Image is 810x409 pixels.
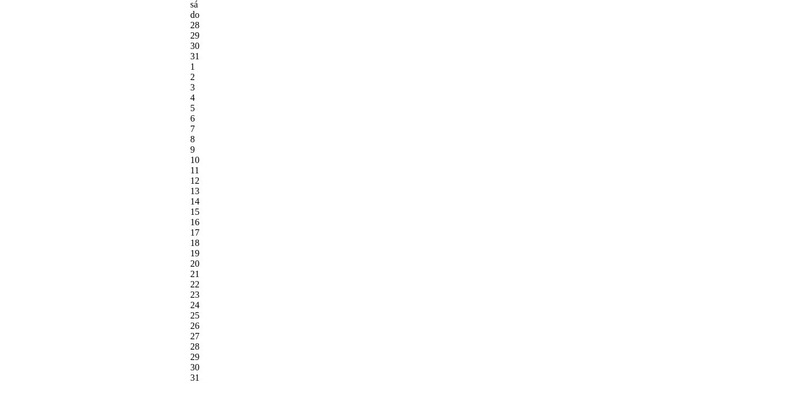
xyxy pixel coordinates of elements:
[190,259,302,269] div: Choose Wednesday, August 20th, 2025
[190,331,302,342] div: Choose Wednesday, August 27th, 2025
[190,186,302,196] div: Choose Wednesday, August 13th, 2025
[190,279,302,290] div: Choose Friday, August 22nd, 2025
[190,310,302,321] div: Choose Monday, August 25th, 2025
[190,155,302,165] div: Choose Sunday, August 10th, 2025
[190,373,302,383] div: Choose Sunday, August 31st, 2025
[190,41,302,51] div: Choose Wednesday, July 30th, 2025
[190,248,302,259] div: Choose Tuesday, August 19th, 2025
[190,362,302,373] div: Choose Saturday, August 30th, 2025
[190,20,302,31] div: Choose Monday, July 28th, 2025
[190,352,302,362] div: Choose Friday, August 29th, 2025
[190,342,302,352] div: Choose Thursday, August 28th, 2025
[190,72,302,82] div: Choose Saturday, August 2nd, 2025
[190,10,302,20] div: do
[190,145,302,155] div: Choose Saturday, August 9th, 2025
[190,82,302,93] div: Choose Sunday, August 3rd, 2025
[190,134,302,145] div: Choose Friday, August 8th, 2025
[190,290,302,300] div: Choose Saturday, August 23rd, 2025
[190,238,302,248] div: Choose Monday, August 18th, 2025
[190,124,302,134] div: Choose Thursday, August 7th, 2025
[190,207,302,217] div: Choose Friday, August 15th, 2025
[190,176,302,186] div: Choose Tuesday, August 12th, 2025
[190,228,302,238] div: Choose Sunday, August 17th, 2025
[190,113,302,124] div: Choose Wednesday, August 6th, 2025
[190,20,302,383] div: month 2025-08
[190,321,302,331] div: Choose Tuesday, August 26th, 2025
[190,196,302,207] div: Choose Thursday, August 14th, 2025
[190,51,302,62] div: Choose Thursday, July 31st, 2025
[190,93,302,103] div: Choose Monday, August 4th, 2025
[190,217,302,228] div: Choose Saturday, August 16th, 2025
[190,31,302,41] div: Choose Tuesday, July 29th, 2025
[190,269,302,279] div: Choose Thursday, August 21st, 2025
[190,103,302,113] div: Choose Tuesday, August 5th, 2025
[190,165,302,176] div: Choose Monday, August 11th, 2025
[190,62,302,72] div: Choose Friday, August 1st, 2025
[190,300,302,310] div: Choose Sunday, August 24th, 2025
